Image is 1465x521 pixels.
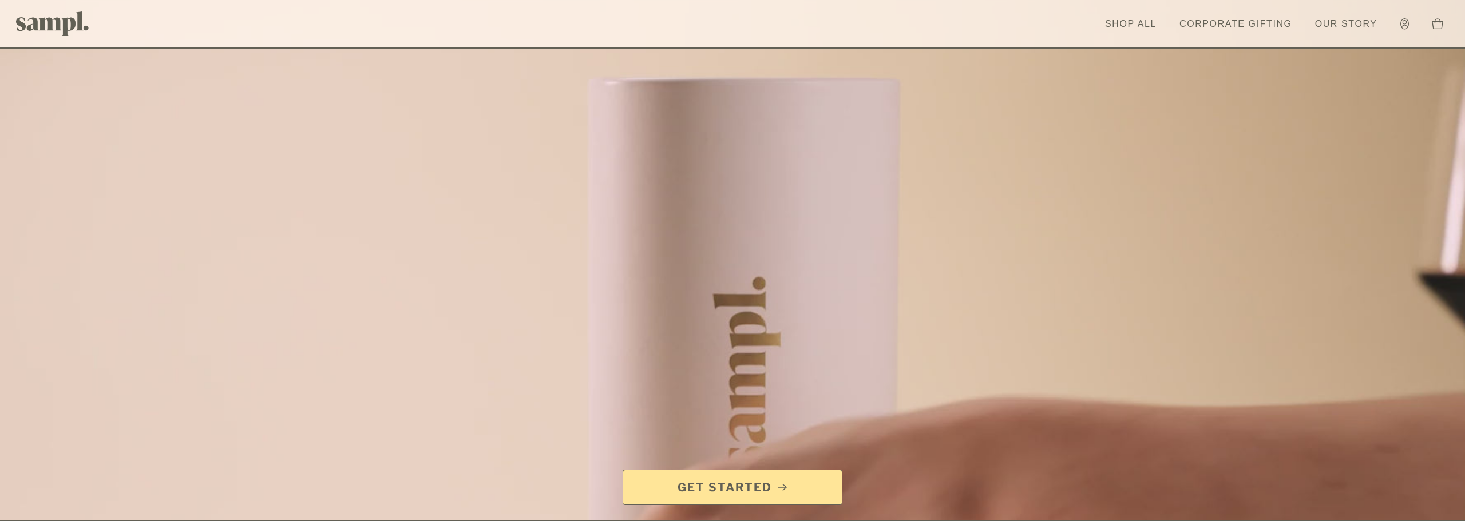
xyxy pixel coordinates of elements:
span: Get Started [678,479,772,495]
a: Corporate Gifting [1174,11,1298,37]
a: Our Story [1309,11,1383,37]
a: Get Started [623,470,842,505]
img: Sampl logo [16,11,89,36]
a: Shop All [1099,11,1162,37]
